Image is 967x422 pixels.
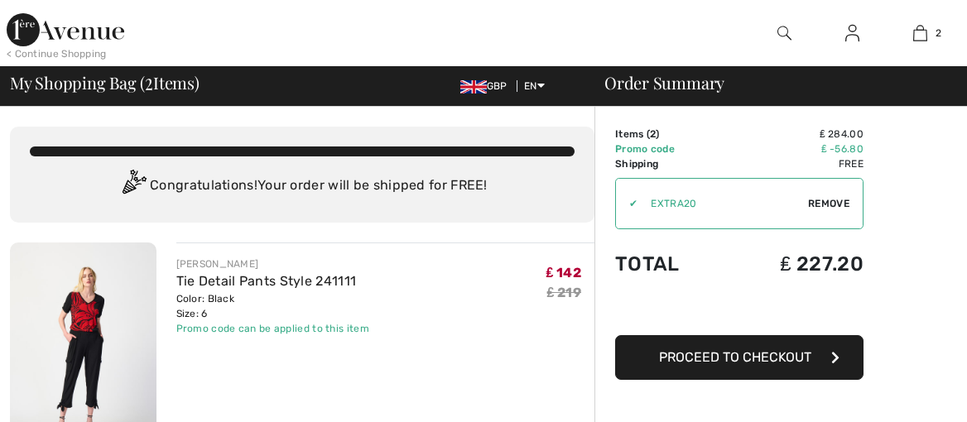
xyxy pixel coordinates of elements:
img: UK Pound [460,80,487,94]
td: Free [723,156,864,171]
span: 2 [650,128,656,140]
span: EN [524,80,545,92]
span: Proceed to Checkout [659,349,811,365]
span: 2 [145,70,153,92]
a: Sign In [832,23,873,44]
iframe: PayPal [615,292,864,329]
td: Total [615,236,723,292]
div: < Continue Shopping [7,46,107,61]
input: Promo code [637,179,808,228]
div: Order Summary [585,74,957,91]
td: Items ( ) [615,127,723,141]
div: [PERSON_NAME] [176,257,369,271]
span: Remove [808,196,849,211]
span: ₤ 142 [546,265,581,281]
div: Color: Black Size: 6 [176,291,369,321]
a: 2 [887,23,953,43]
span: 2 [936,26,941,41]
img: Congratulation2.svg [117,170,150,203]
span: My Shopping Bag ( Items) [10,74,200,91]
div: ✔ [616,196,637,211]
button: Proceed to Checkout [615,335,864,380]
td: ₤ -56.80 [723,141,864,156]
img: My Info [845,23,859,43]
div: Congratulations! Your order will be shipped for FREE! [30,170,575,203]
a: Tie Detail Pants Style 241111 [176,273,357,289]
s: ₤ 219 [547,285,581,300]
img: search the website [777,23,791,43]
div: Promo code can be applied to this item [176,321,369,336]
td: Shipping [615,156,723,171]
td: ₤ 284.00 [723,127,864,141]
span: GBP [460,80,514,92]
img: My Bag [913,23,927,43]
td: Promo code [615,141,723,156]
img: 1ère Avenue [7,13,124,46]
td: ₤ 227.20 [723,236,864,292]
